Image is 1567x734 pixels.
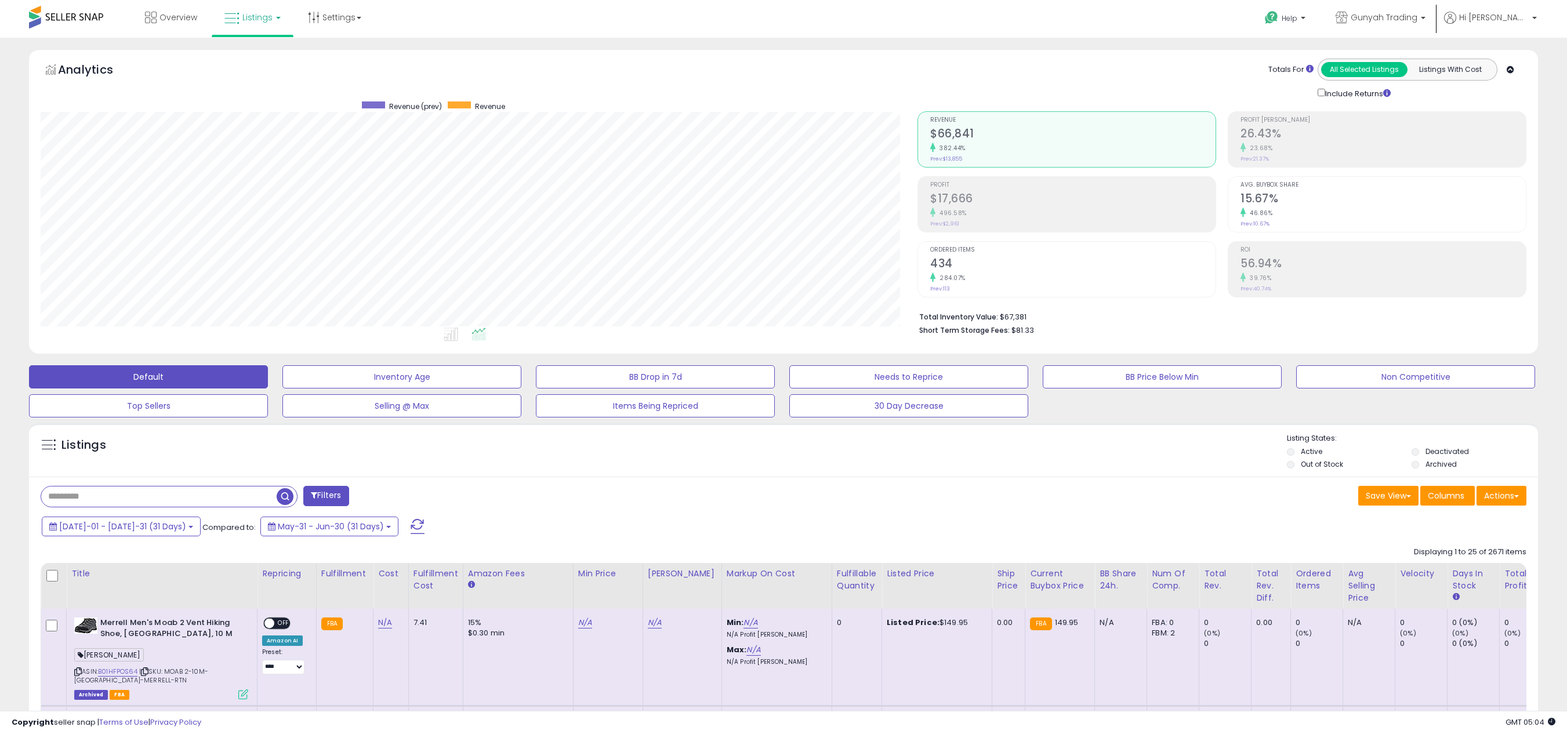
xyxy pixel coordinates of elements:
div: 0 (0%) [1452,617,1499,628]
small: (0%) [1504,628,1521,638]
span: FBA [110,690,129,700]
b: Short Term Storage Fees: [919,325,1010,335]
h2: $66,841 [930,127,1216,143]
div: N/A [1100,617,1138,628]
p: N/A Profit [PERSON_NAME] [727,631,823,639]
label: Out of Stock [1301,459,1343,469]
span: Profit [930,182,1216,188]
span: Compared to: [202,522,256,533]
div: FBA: 0 [1152,617,1190,628]
a: Terms of Use [99,717,148,728]
div: Days In Stock [1452,568,1495,592]
div: Fulfillable Quantity [837,568,877,592]
h5: Analytics [58,61,136,81]
small: (0%) [1400,628,1416,638]
div: 0 [1400,638,1447,649]
a: N/A [378,617,392,628]
div: FBM: 2 [1152,628,1190,638]
label: Active [1301,446,1322,456]
label: Deactivated [1425,446,1469,456]
small: Amazon Fees. [468,580,475,590]
button: Columns [1420,486,1475,506]
small: 23.68% [1246,144,1272,152]
div: Cost [378,568,404,580]
small: FBA [1030,617,1051,630]
div: Total Rev. Diff. [1256,568,1286,604]
span: Help [1282,13,1297,23]
small: (0%) [1204,628,1220,638]
small: 496.58% [935,209,967,217]
b: Min: [727,617,744,628]
div: Velocity [1400,568,1442,580]
div: [PERSON_NAME] [648,568,717,580]
span: Revenue (prev) [389,101,442,111]
div: Displaying 1 to 25 of 2671 items [1414,547,1526,558]
div: $0.30 min [468,628,564,638]
small: Days In Stock. [1452,592,1459,602]
a: Privacy Policy [150,717,201,728]
button: Save View [1358,486,1419,506]
small: 46.86% [1246,209,1272,217]
button: BB Price Below Min [1043,365,1282,388]
small: (0%) [1296,628,1312,638]
b: Total Inventory Value: [919,312,998,322]
small: 382.44% [935,144,966,152]
button: Filters [303,486,349,506]
div: Num of Comp. [1152,568,1194,592]
label: Archived [1425,459,1457,469]
small: FBA [321,617,343,630]
div: Total Profit [1504,568,1547,592]
i: Get Help [1264,10,1279,25]
button: Default [29,365,268,388]
div: N/A [1348,617,1386,628]
span: Revenue [930,117,1216,123]
div: 0 [1204,617,1251,628]
h2: 434 [930,257,1216,272]
button: Listings With Cost [1407,62,1493,77]
b: Listed Price: [887,617,940,628]
span: Listings [242,12,273,23]
div: 0 (0%) [1452,638,1499,649]
small: Prev: 113 [930,285,950,292]
div: Ordered Items [1296,568,1338,592]
div: Current Buybox Price [1030,568,1090,592]
span: May-31 - Jun-30 (31 Days) [278,521,384,532]
div: 0.00 [1256,617,1282,628]
span: Listings that have been deleted from Seller Central [74,690,108,700]
div: Min Price [578,568,638,580]
div: 15% [468,617,564,628]
div: Amazon Fees [468,568,568,580]
a: Help [1256,2,1317,38]
div: 0 [837,617,873,628]
span: Avg. Buybox Share [1240,182,1526,188]
div: Include Returns [1309,86,1405,100]
h2: $17,666 [930,192,1216,208]
span: [PERSON_NAME] [74,648,144,662]
div: 0 [1504,617,1551,628]
small: 284.07% [935,274,966,282]
div: BB Share 24h. [1100,568,1142,592]
small: Prev: 21.37% [1240,155,1269,162]
p: N/A Profit [PERSON_NAME] [727,658,823,666]
a: N/A [578,617,592,628]
span: [DATE]-01 - [DATE]-31 (31 Days) [59,521,186,532]
button: Actions [1477,486,1526,506]
span: | SKU: MOAB 2-10M-[GEOGRAPHIC_DATA]-MERRELL-RTN [74,667,208,684]
img: 41MImwmfJPL._SL40_.jpg [74,617,97,634]
small: Prev: $2,961 [930,220,959,227]
button: All Selected Listings [1321,62,1408,77]
a: N/A [746,644,760,656]
div: Listed Price [887,568,987,580]
span: Profit [PERSON_NAME] [1240,117,1526,123]
b: Merrell Men's Moab 2 Vent Hiking Shoe, [GEOGRAPHIC_DATA], 10 M [100,617,241,642]
div: 0 [1296,617,1343,628]
small: Prev: $13,855 [930,155,962,162]
button: Inventory Age [282,365,521,388]
h5: Listings [61,437,106,453]
small: Prev: 10.67% [1240,220,1269,227]
th: The percentage added to the cost of goods (COGS) that forms the calculator for Min & Max prices. [721,563,832,609]
div: 0.00 [997,617,1016,628]
span: 2025-08-12 05:04 GMT [1506,717,1555,728]
div: Fulfillment Cost [413,568,458,592]
span: ROI [1240,247,1526,253]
